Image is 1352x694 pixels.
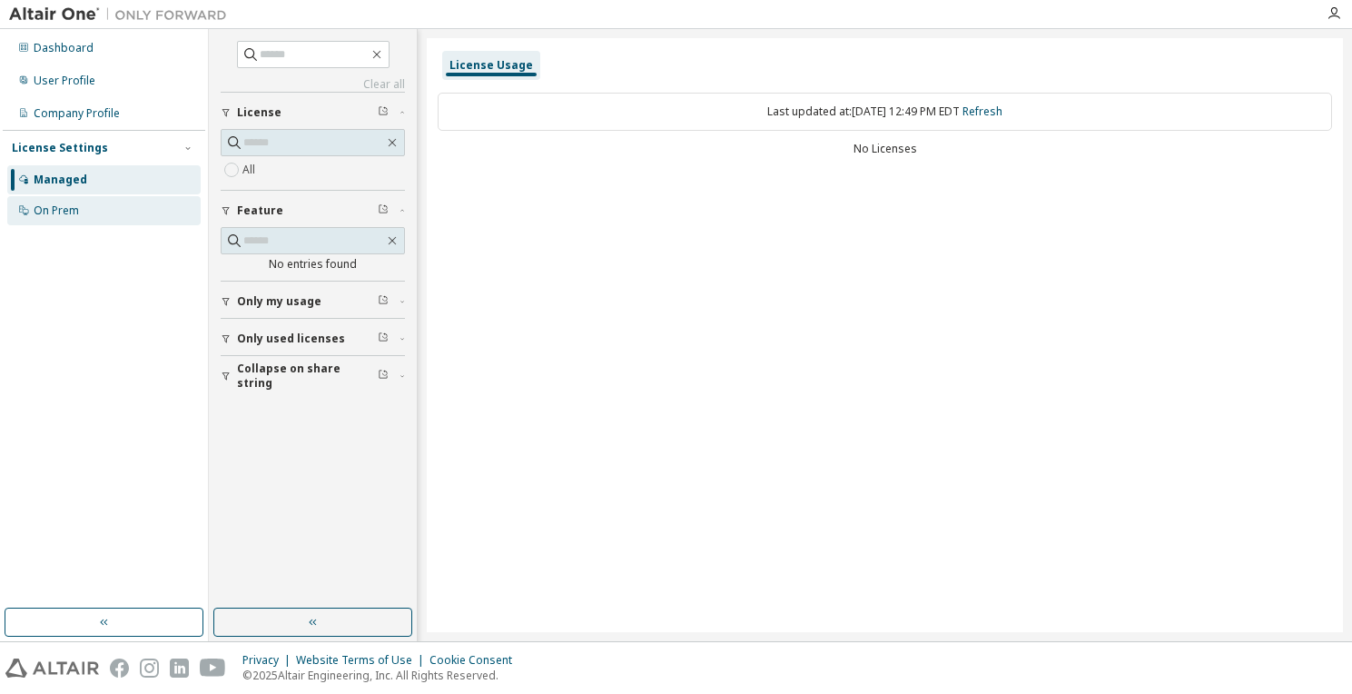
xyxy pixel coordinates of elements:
div: Cookie Consent [429,653,523,668]
div: No entries found [221,257,405,272]
img: Altair One [9,5,236,24]
span: Clear filter [378,105,389,120]
span: Clear filter [378,294,389,309]
div: Website Terms of Use [296,653,429,668]
label: All [242,159,259,181]
button: Only my usage [221,282,405,322]
div: Privacy [242,653,296,668]
img: facebook.svg [110,659,129,678]
span: Only used licenses [237,332,345,346]
p: © 2025 Altair Engineering, Inc. All Rights Reserved. [242,668,523,683]
span: Clear filter [378,203,389,218]
div: On Prem [34,203,79,218]
button: Only used licenses [221,319,405,359]
img: altair_logo.svg [5,659,99,678]
div: Last updated at: [DATE] 12:49 PM EDT [438,93,1332,131]
img: youtube.svg [200,659,226,678]
div: Company Profile [34,106,120,121]
img: instagram.svg [140,659,159,678]
span: Clear filter [378,369,389,383]
button: Collapse on share string [221,356,405,396]
div: License Usage [449,58,533,73]
div: No Licenses [438,142,1332,156]
span: Feature [237,203,283,218]
div: User Profile [34,74,95,88]
div: Dashboard [34,41,94,55]
a: Clear all [221,77,405,92]
button: License [221,93,405,133]
a: Refresh [962,104,1002,119]
img: linkedin.svg [170,659,189,678]
span: Collapse on share string [237,362,378,391]
div: License Settings [12,141,108,155]
span: License [237,105,281,120]
span: Clear filter [378,332,389,346]
span: Only my usage [237,294,321,309]
button: Feature [221,191,405,231]
div: Managed [34,173,87,187]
